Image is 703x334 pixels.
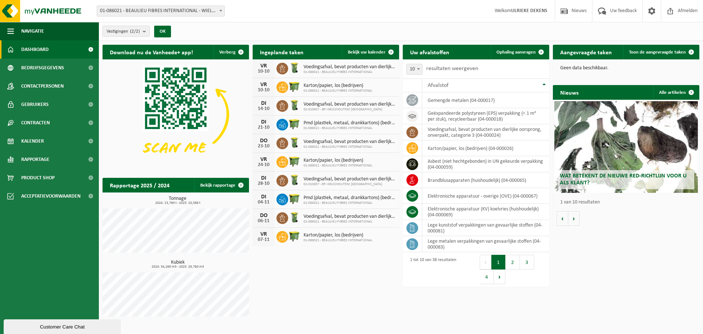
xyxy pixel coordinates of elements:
span: Pmd (plastiek, metaal, drankkartons) (bedrijven) [304,120,395,126]
button: Vestigingen(2/2) [103,26,150,37]
span: Karton/papier, los (bedrijven) [304,158,372,164]
h2: Ingeplande taken [253,45,311,59]
div: 1 tot 10 van 38 resultaten [406,254,456,285]
img: WB-0140-HPE-GN-50 [288,136,301,149]
span: 01-086021 - BEAULIEU FIBRES INTERNATIONAL [304,238,372,243]
p: 1 van 10 resultaten [560,200,696,205]
div: 23-10 [256,144,271,149]
div: DI [256,119,271,125]
span: Toon de aangevraagde taken [629,50,686,55]
a: Bekijk rapportage [194,178,248,192]
span: 02-010657 - BFI KRUISHOUTEM [GEOGRAPHIC_DATA] [304,182,395,187]
div: DI [256,175,271,181]
span: Dashboard [21,40,49,59]
button: 3 [520,255,534,269]
label: resultaten weergeven [426,66,478,71]
span: Voedingsafval, bevat producten van dierlijke oorsprong, onverpakt, categorie 3 [304,214,395,220]
img: WB-1100-HPE-GN-50 [288,118,301,130]
button: OK [154,26,171,37]
span: 01-086021 - BEAULIEU FIBRES INTERNATIONAL [304,145,395,149]
td: lege metalen verpakkingen van gevaarlijke stoffen (04-000083) [422,236,549,252]
span: 01-086021 - BEAULIEU FIBRES INTERNATIONAL [304,89,372,93]
h2: Rapportage 2025 / 2024 [103,178,177,192]
button: 2 [506,255,520,269]
img: WB-1100-HPE-GN-50 [288,192,301,205]
td: voedingsafval, bevat producten van dierlijke oorsprong, onverpakt, categorie 3 (04-000024) [422,124,549,140]
span: Bedrijfsgegevens [21,59,64,77]
div: DO [256,213,271,219]
span: Karton/papier, los (bedrijven) [304,232,372,238]
span: Wat betekent de nieuwe RED-richtlijn voor u als klant? [560,173,687,186]
span: Bekijk uw kalender [348,50,386,55]
span: Acceptatievoorwaarden [21,187,81,205]
img: WB-0140-HPE-GN-50 [288,174,301,186]
div: VR [256,231,271,237]
div: 06-11 [256,219,271,224]
span: Vestigingen [107,26,140,37]
td: elektronische apparatuur (KV) koelvries (huishoudelijk) (04-000069) [422,204,549,220]
img: Download de VHEPlus App [103,59,249,169]
td: lege kunststof verpakkingen van gevaarlijke stoffen (04-000081) [422,220,549,236]
img: WB-1100-HPE-GN-50 [288,230,301,242]
div: DI [256,100,271,106]
button: 1 [491,255,506,269]
span: Afvalstof [428,82,449,88]
div: 04-11 [256,200,271,205]
span: 10 [406,64,423,75]
span: Contracten [21,114,50,132]
div: VR [256,157,271,162]
h2: Download nu de Vanheede+ app! [103,45,200,59]
img: WB-1100-HPE-GN-50 [288,80,301,93]
button: Vorige [557,211,568,226]
img: WB-0140-HPE-GN-50 [288,62,301,74]
span: 01-086021 - BEAULIEU FIBRES INTERNATIONAL - WIELSBEKE [97,5,225,16]
h3: Kubiek [106,260,249,269]
td: elektronische apparatuur - overige (OVE) (04-000067) [422,188,549,204]
span: Voedingsafval, bevat producten van dierlijke oorsprong, onverpakt, categorie 3 [304,64,395,70]
strong: ULRIEKE DEKENS [511,8,547,14]
div: 10-10 [256,88,271,93]
a: Wat betekent de nieuwe RED-richtlijn voor u als klant? [554,101,698,193]
h2: Uw afvalstoffen [403,45,457,59]
span: Ophaling aanvragen [496,50,536,55]
count: (2/2) [130,29,140,34]
button: Next [494,269,505,284]
span: Pmd (plastiek, metaal, drankkartons) (bedrijven) [304,195,395,201]
span: 01-086021 - BEAULIEU FIBRES INTERNATIONAL [304,201,395,205]
iframe: chat widget [4,318,122,334]
span: 01-086021 - BEAULIEU FIBRES INTERNATIONAL [304,70,395,74]
div: 28-10 [256,181,271,186]
a: Toon de aangevraagde taken [623,45,699,59]
td: brandblusapparaten (huishoudelijk) (04-000065) [422,172,549,188]
a: Bekijk uw kalender [342,45,398,59]
h3: Tonnage [106,196,249,205]
span: 2024: 34,260 m3 - 2025: 29,780 m3 [106,265,249,269]
a: Ophaling aanvragen [491,45,548,59]
td: asbest (niet hechtgebonden) in UN gekeurde verpakking (04-000059) [422,156,549,172]
button: 4 [480,269,494,284]
td: gemengde metalen (04-000017) [422,92,549,108]
span: 01-086021 - BEAULIEU FIBRES INTERNATIONAL [304,220,395,224]
div: DO [256,138,271,144]
img: WB-0140-HPE-GN-50 [288,99,301,111]
div: VR [256,63,271,69]
td: geëxpandeerde polystyreen (EPS) verpakking (< 1 m² per stuk), recycleerbaar (04-000018) [422,108,549,124]
h2: Aangevraagde taken [553,45,619,59]
span: Rapportage [21,150,49,169]
span: Voedingsafval, bevat producten van dierlijke oorsprong, onverpakt, categorie 3 [304,139,395,145]
span: 01-086021 - BEAULIEU FIBRES INTERNATIONAL [304,164,372,168]
span: Kalender [21,132,44,150]
span: 01-086021 - BEAULIEU FIBRES INTERNATIONAL [304,126,395,131]
div: 10-10 [256,69,271,74]
span: Gebruikers [21,95,49,114]
span: Karton/papier, los (bedrijven) [304,83,372,89]
div: 14-10 [256,106,271,111]
button: Previous [480,255,491,269]
h2: Nieuws [553,85,586,99]
div: 21-10 [256,125,271,130]
span: Verberg [219,50,235,55]
span: Navigatie [21,22,44,40]
span: 10 [407,64,422,74]
a: Alle artikelen [653,85,699,100]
